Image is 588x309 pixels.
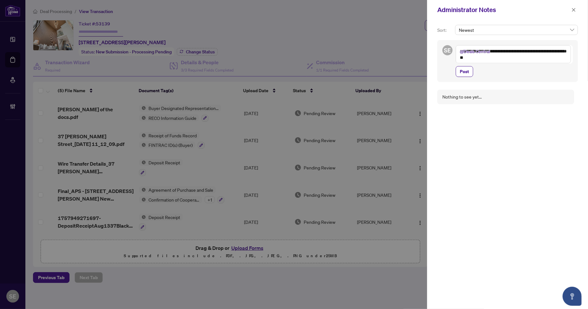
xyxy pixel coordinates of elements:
span: Post [460,66,469,77]
span: close [571,8,576,12]
button: Open asap [563,287,582,306]
p: Sort: [437,27,453,34]
div: Nothing to see yet... [442,93,482,100]
button: Post [456,66,473,77]
span: Newest [459,25,574,35]
span: SE [444,46,451,55]
div: Administrator Notes [437,5,570,15]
